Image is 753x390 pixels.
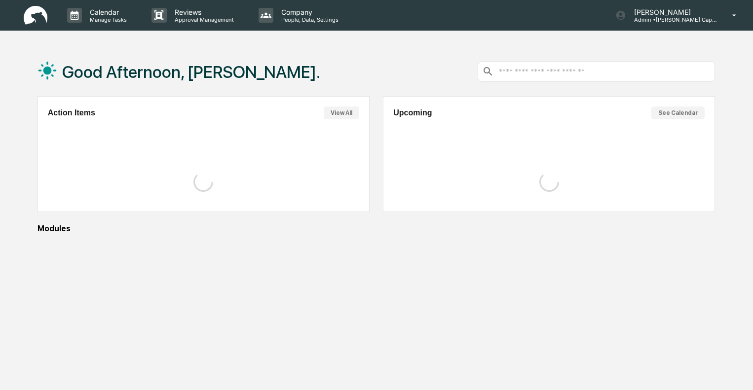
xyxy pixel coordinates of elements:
[24,6,47,25] img: logo
[82,8,132,16] p: Calendar
[273,8,343,16] p: Company
[626,16,718,23] p: Admin • [PERSON_NAME] Capital
[626,8,718,16] p: [PERSON_NAME]
[48,108,95,117] h2: Action Items
[393,108,432,117] h2: Upcoming
[82,16,132,23] p: Manage Tasks
[324,106,359,119] button: View All
[167,16,239,23] p: Approval Management
[62,62,320,82] h1: Good Afternoon, [PERSON_NAME].
[38,224,715,233] div: Modules
[167,8,239,16] p: Reviews
[651,106,705,119] button: See Calendar
[273,16,343,23] p: People, Data, Settings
